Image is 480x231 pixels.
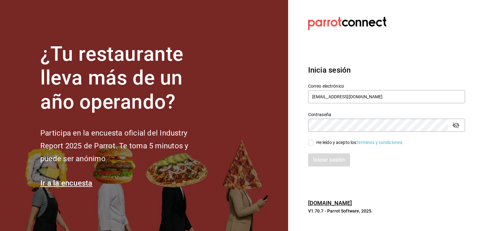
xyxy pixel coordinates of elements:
[40,42,209,114] h1: ¿Tu restaurante lleva más de un año operando?
[308,112,465,116] label: Contraseña
[308,64,465,76] h3: Inicia sesión
[308,200,352,206] a: [DOMAIN_NAME]
[356,140,403,145] a: Términos y condiciones.
[40,127,209,165] h2: Participa en la encuesta oficial del Industry Report 2025 de Parrot. Te toma 5 minutos y puede se...
[40,179,92,187] a: Ir a la encuesta
[308,90,465,103] input: Ingresa tu correo electrónico
[308,208,465,214] p: V1.70.7 - Parrot Software, 2025.
[316,139,404,146] div: He leído y acepto los
[308,84,465,88] label: Correo electrónico
[451,120,461,131] button: passwordField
